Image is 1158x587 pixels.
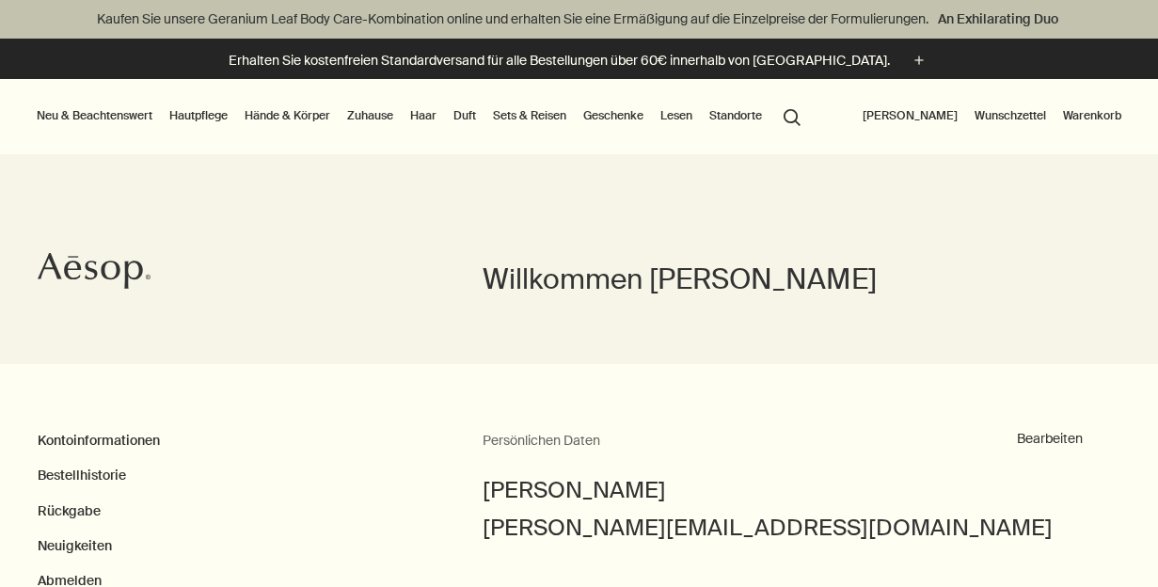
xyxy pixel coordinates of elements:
[33,79,809,154] nav: primary
[38,502,101,519] a: Rückgabe
[657,104,696,127] a: Lesen
[406,104,440,127] a: Haar
[229,50,929,71] button: Erhalten Sie kostenfreien Standardversand für alle Bestellungen über 60€ innerhalb von [GEOGRAPHI...
[1059,104,1125,127] button: Warenkorb
[859,79,1125,154] nav: supplementary
[343,104,397,127] a: Zuhause
[38,467,126,484] a: Bestellhistorie
[241,104,334,127] a: Hände & Körper
[579,104,647,127] a: Geschenke
[229,51,890,71] p: Erhalten Sie kostenfreien Standardversand für alle Bestellungen über 60€ innerhalb von [GEOGRAPHI...
[19,9,1139,29] p: Kaufen Sie unsere Geranium Leaf Body Care-Kombination online und erhalten Sie eine Ermäßigung auf...
[166,104,231,127] a: Hautpflege
[483,471,1083,510] div: [PERSON_NAME]
[38,432,160,449] a: Kontoinformationen
[33,247,155,299] a: Aesop
[483,509,1083,547] div: [PERSON_NAME][EMAIL_ADDRESS][DOMAIN_NAME]
[450,104,480,127] a: Duft
[489,104,570,127] a: Sets & Reisen
[934,8,1062,29] a: An Exhilarating Duo
[38,252,151,290] svg: Aesop
[706,104,766,127] button: Standorte
[33,104,156,127] button: Neu & Beachtenswert
[775,98,809,134] button: Menüpunkt "Suche" öffnen
[859,104,961,127] button: [PERSON_NAME]
[38,537,112,554] a: Neuigkeiten
[1017,430,1083,449] button: Bearbeiten
[971,104,1050,127] a: Wunschzettel
[483,430,1036,452] h2: Persönlichen Daten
